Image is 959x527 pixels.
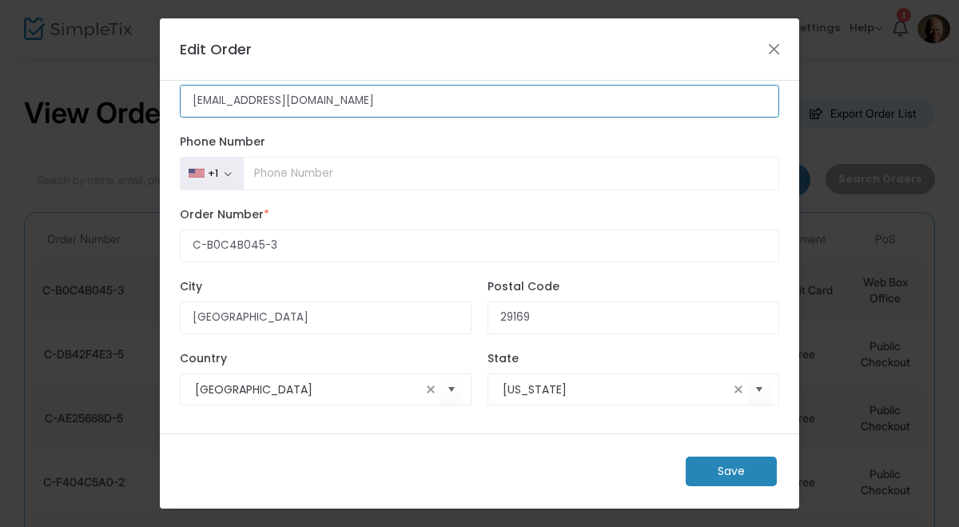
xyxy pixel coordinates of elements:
[180,85,779,118] input: Enter email
[208,167,218,180] div: +1
[487,301,779,334] input: Postal Code
[686,457,777,486] m-button: Save
[503,381,729,398] input: Select State
[180,157,244,190] button: +1
[180,134,779,150] label: Phone Number
[195,381,421,398] input: Select Country
[440,373,463,406] button: Select
[421,380,440,399] span: clear
[487,278,779,295] label: Postal Code
[764,38,785,59] button: Close
[180,230,779,262] input: Enter Order Number
[180,38,252,60] h4: Edit Order
[487,350,779,367] label: State
[180,206,779,223] label: Order Number
[243,157,779,190] input: Phone Number
[729,380,748,399] span: clear
[180,278,472,295] label: City
[180,350,472,367] label: Country
[180,301,472,334] input: City
[748,373,770,406] button: Select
